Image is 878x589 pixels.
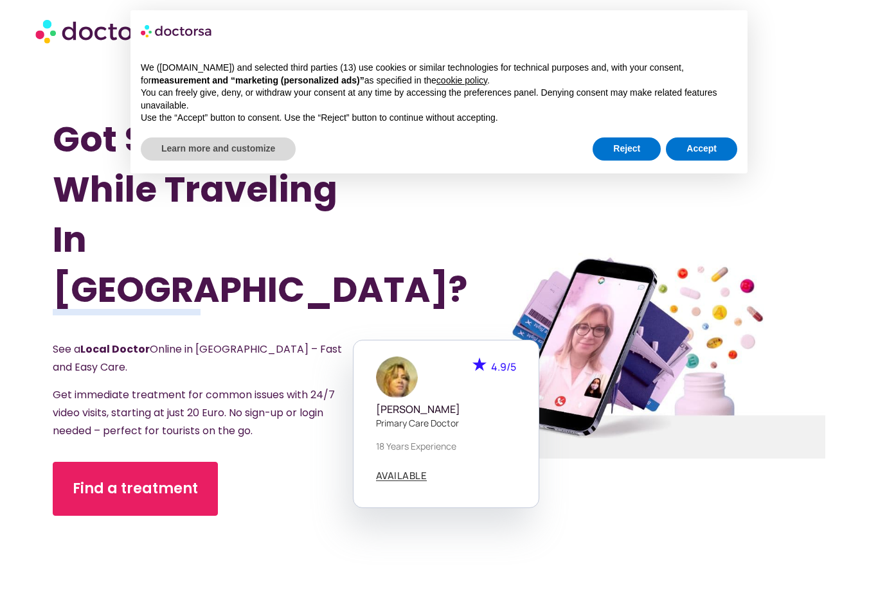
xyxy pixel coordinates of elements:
[491,360,516,374] span: 4.9/5
[666,137,737,161] button: Accept
[141,87,737,112] p: You can freely give, deny, or withdraw your consent at any time by accessing the preferences pane...
[376,439,516,453] p: 18 years experience
[53,387,335,438] span: Get immediate treatment for common issues with 24/7 video visits, starting at just 20 Euro. No si...
[593,137,661,161] button: Reject
[141,137,296,161] button: Learn more and customize
[141,112,737,125] p: Use the “Accept” button to consent. Use the “Reject” button to continue without accepting.
[376,471,427,481] a: AVAILABLE
[376,403,516,416] h5: [PERSON_NAME]
[53,342,342,374] span: See a Online in [GEOGRAPHIC_DATA] – Fast and Easy Care.
[151,75,364,85] strong: measurement and “marketing (personalized ads)”
[73,479,198,499] span: Find a treatment
[80,342,150,356] strong: Local Doctor
[436,75,487,85] a: cookie policy
[376,416,516,430] p: Primary care doctor
[141,62,737,87] p: We ([DOMAIN_NAME]) and selected third parties (13) use cookies or similar technologies for techni...
[53,114,381,315] h1: Got Sick While Traveling In [GEOGRAPHIC_DATA]?
[141,21,213,41] img: logo
[53,462,218,516] a: Find a treatment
